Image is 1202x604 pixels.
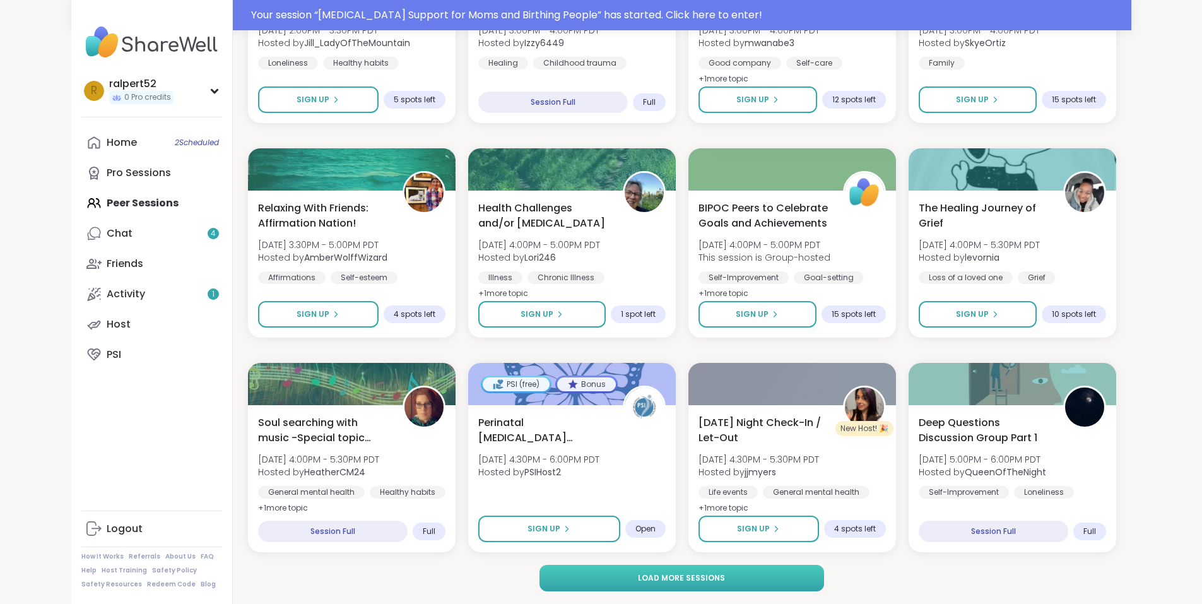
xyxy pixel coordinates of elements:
div: Family [919,57,965,69]
span: Perinatal [MEDICAL_DATA] Support for Survivors [478,415,609,446]
img: PSIHost2 [625,388,664,427]
img: levornia [1065,173,1104,212]
div: Friends [107,257,143,271]
div: Host [107,317,131,331]
div: Session Full [478,92,628,113]
span: [DATE] 4:30PM - 6:00PM PDT [478,453,599,466]
span: Sign Up [297,94,329,105]
span: [DATE] 5:00PM - 6:00PM PDT [919,453,1046,466]
a: Activity1 [81,279,222,309]
div: ralpert52 [109,77,174,91]
span: Hosted by [478,37,599,49]
div: Session Full [919,521,1068,542]
a: How It Works [81,552,124,561]
span: Relaxing With Friends: Affirmation Nation! [258,201,389,231]
span: The Healing Journey of Grief [919,201,1049,231]
span: 4 spots left [394,309,435,319]
span: Hosted by [258,37,410,49]
div: Affirmations [258,271,326,284]
div: Pro Sessions [107,166,171,180]
b: jjmyers [745,466,776,478]
a: Help [81,566,97,575]
div: Activity [107,287,145,301]
span: Open [635,524,656,534]
div: Logout [107,522,143,536]
span: 4 [211,228,216,239]
button: Load more sessions [539,565,824,591]
a: Host [81,309,222,340]
span: 15 spots left [832,309,876,319]
button: Sign Up [698,86,817,113]
div: PSI [107,348,121,362]
span: Hosted by [698,37,820,49]
span: Hosted by [258,466,379,478]
span: Sign Up [736,94,769,105]
span: Sign Up [956,309,989,320]
div: Loneliness [258,57,318,69]
a: FAQ [201,552,214,561]
div: Loneliness [1014,486,1074,499]
b: QueenOfTheNight [965,466,1046,478]
span: 10 spots left [1052,309,1096,319]
div: PSI (free) [483,377,550,391]
span: 2 Scheduled [175,138,219,148]
a: Redeem Code [147,580,196,589]
div: Healthy habits [323,57,399,69]
div: Self-care [786,57,842,69]
img: jjmyers [845,388,884,427]
span: [DATE] 4:00PM - 5:30PM PDT [919,239,1040,251]
b: mwanabe3 [745,37,794,49]
div: Childhood trauma [533,57,627,69]
span: Sign Up [737,523,770,535]
a: Safety Policy [152,566,197,575]
a: About Us [165,552,196,561]
span: Hosted by [478,251,600,264]
span: 15 spots left [1052,95,1096,105]
a: Safety Resources [81,580,142,589]
span: Sign Up [297,309,329,320]
div: Home [107,136,137,150]
b: Jill_LadyOfTheMountain [304,37,410,49]
img: Lori246 [625,173,664,212]
span: Hosted by [258,251,387,264]
span: [DATE] Night Check-In / Let-Out [698,415,829,446]
span: Deep Questions Discussion Group Part 1 [919,415,1049,446]
div: New Host! 🎉 [835,421,893,436]
span: Full [1083,526,1096,536]
b: SkyeOrtiz [965,37,1006,49]
span: BIPOC Peers to Celebrate Goals and Achievements [698,201,829,231]
a: Logout [81,514,222,544]
span: Sign Up [956,94,989,105]
img: ShareWell [845,173,884,212]
span: Sign Up [527,523,560,535]
span: 5 spots left [394,95,435,105]
div: Session Full [258,521,408,542]
div: Healthy habits [370,486,445,499]
div: Self-Improvement [698,271,789,284]
span: 12 spots left [832,95,876,105]
b: levornia [965,251,999,264]
button: Sign Up [478,516,620,542]
a: Blog [201,580,216,589]
span: Soul searching with music -Special topic edition! [258,415,389,446]
a: Chat4 [81,218,222,249]
span: Sign Up [521,309,553,320]
span: Hosted by [698,466,819,478]
a: Referrals [129,552,160,561]
div: Bonus [557,377,616,391]
div: Life events [698,486,758,499]
span: Full [643,97,656,107]
span: Load more sessions [638,572,725,584]
img: AmberWolffWizard [404,173,444,212]
img: HeatherCM24 [404,388,444,427]
span: [DATE] 4:00PM - 5:00PM PDT [478,239,600,251]
span: Health Challenges and/or [MEDICAL_DATA] [478,201,609,231]
div: Goal-setting [794,271,864,284]
button: Sign Up [478,301,606,328]
span: This session is Group-hosted [698,251,830,264]
span: [DATE] 4:30PM - 5:30PM PDT [698,453,819,466]
div: Self-Improvement [919,486,1009,499]
div: Chat [107,227,133,240]
span: Hosted by [919,251,1040,264]
a: Host Training [102,566,147,575]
